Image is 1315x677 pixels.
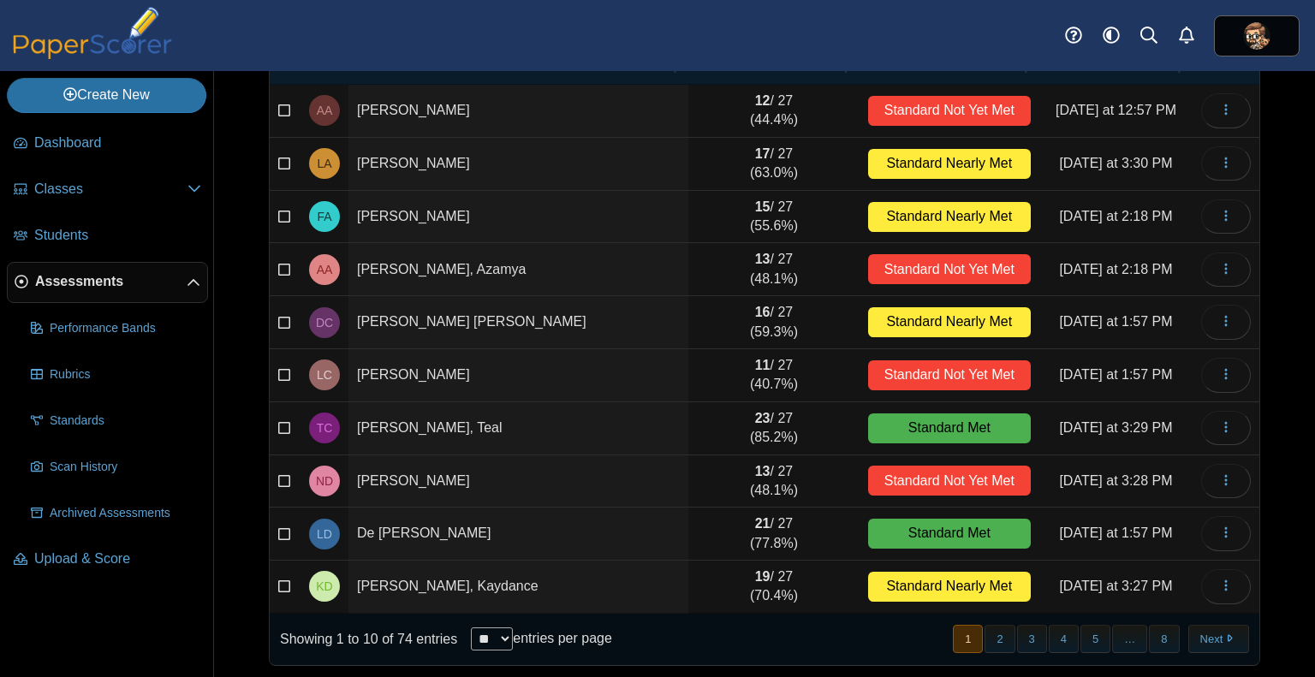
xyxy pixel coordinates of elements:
[348,349,688,402] td: [PERSON_NAME]
[1059,209,1172,223] time: Sep 23, 2025 at 2:18 PM
[24,308,208,349] a: Performance Bands
[868,254,1032,284] div: Standard Not Yet Met
[348,191,688,244] td: [PERSON_NAME]
[317,528,332,540] span: Leah De La Rosa
[1243,22,1270,50] img: ps.CA9DutIbuwpXCXUj
[316,580,332,592] span: Kaydance Dennis
[1056,103,1176,117] time: Sep 24, 2025 at 12:57 PM
[868,572,1032,602] div: Standard Nearly Met
[7,216,208,257] a: Students
[755,146,771,161] b: 17
[755,93,771,108] b: 12
[755,305,771,319] b: 16
[951,625,1249,653] nav: pagination
[688,508,859,561] td: / 27 (77.8%)
[868,149,1032,179] div: Standard Nearly Met
[1049,625,1079,653] button: 4
[1059,156,1172,170] time: Sep 23, 2025 at 3:30 PM
[348,561,688,614] td: [PERSON_NAME], Kaydance
[688,138,859,191] td: / 27 (63.0%)
[317,422,333,434] span: Teal Crawford
[755,516,771,531] b: 21
[7,7,178,59] img: PaperScorer
[755,252,771,266] b: 13
[868,360,1032,390] div: Standard Not Yet Met
[1059,526,1172,540] time: Sep 23, 2025 at 1:57 PM
[24,401,208,442] a: Standards
[317,369,332,381] span: Landon Connelly
[1017,625,1047,653] button: 3
[669,57,680,74] span: Name : Activate to invert sorting
[348,243,688,296] td: [PERSON_NAME], Azamya
[348,85,688,138] td: [PERSON_NAME]
[1168,17,1205,55] a: Alerts
[1149,625,1179,653] button: 8
[7,169,208,211] a: Classes
[953,625,983,653] button: 1
[868,307,1032,337] div: Standard Nearly Met
[7,123,208,164] a: Dashboard
[1188,625,1249,653] button: Next
[50,320,201,337] span: Performance Bands
[1020,57,1031,74] span: Performance band : Activate to sort
[50,413,201,430] span: Standards
[348,455,688,508] td: [PERSON_NAME]
[24,354,208,395] a: Rubrics
[34,226,201,245] span: Students
[688,349,859,402] td: / 27 (40.7%)
[34,180,187,199] span: Classes
[868,202,1032,232] div: Standard Nearly Met
[688,561,859,614] td: / 27 (70.4%)
[868,413,1032,443] div: Standard Met
[1174,57,1184,74] span: Date : Activate to sort
[1112,625,1147,653] span: …
[755,464,771,478] b: 13
[317,157,331,169] span: Lila Arabie
[34,549,201,568] span: Upload & Score
[755,569,771,584] b: 19
[24,493,208,534] a: Archived Assessments
[50,505,201,522] span: Archived Assessments
[985,625,1015,653] button: 2
[270,614,457,665] div: Showing 1 to 10 of 74 entries
[1059,367,1172,382] time: Sep 23, 2025 at 1:57 PM
[7,47,178,62] a: PaperScorer
[7,78,206,112] a: Create New
[688,191,859,244] td: / 27 (55.6%)
[755,358,771,372] b: 11
[316,475,333,487] span: Nancy Dao
[755,199,771,214] b: 15
[1059,579,1172,593] time: Sep 23, 2025 at 3:27 PM
[7,539,208,580] a: Upload & Score
[1059,314,1172,329] time: Sep 23, 2025 at 1:57 PM
[24,447,208,488] a: Scan History
[1059,420,1172,435] time: Sep 23, 2025 at 3:29 PM
[348,402,688,455] td: [PERSON_NAME], Teal
[1059,473,1172,488] time: Sep 23, 2025 at 3:28 PM
[688,402,859,455] td: / 27 (85.2%)
[868,466,1032,496] div: Standard Not Yet Met
[868,519,1032,549] div: Standard Met
[348,508,688,561] td: De [PERSON_NAME]
[1243,22,1270,50] span: Logan Janes - MRH Faculty
[1214,15,1300,56] a: ps.CA9DutIbuwpXCXUj
[317,211,331,223] span: Fynn Archibald
[317,264,333,276] span: Azamya Arellano
[688,85,859,138] td: / 27 (44.4%)
[688,296,859,349] td: / 27 (59.3%)
[50,459,201,476] span: Scan History
[1059,262,1172,276] time: Sep 23, 2025 at 2:18 PM
[35,272,187,291] span: Assessments
[7,262,208,303] a: Assessments
[348,138,688,191] td: [PERSON_NAME]
[348,296,688,349] td: [PERSON_NAME] [PERSON_NAME]
[688,243,859,296] td: / 27 (48.1%)
[50,366,201,383] span: Rubrics
[1080,625,1110,653] button: 5
[755,411,771,425] b: 23
[34,134,201,152] span: Dashboard
[688,455,859,508] td: / 27 (48.1%)
[317,104,333,116] span: Ava Apodaca
[868,96,1032,126] div: Standard Not Yet Met
[841,57,851,74] span: Score : Activate to sort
